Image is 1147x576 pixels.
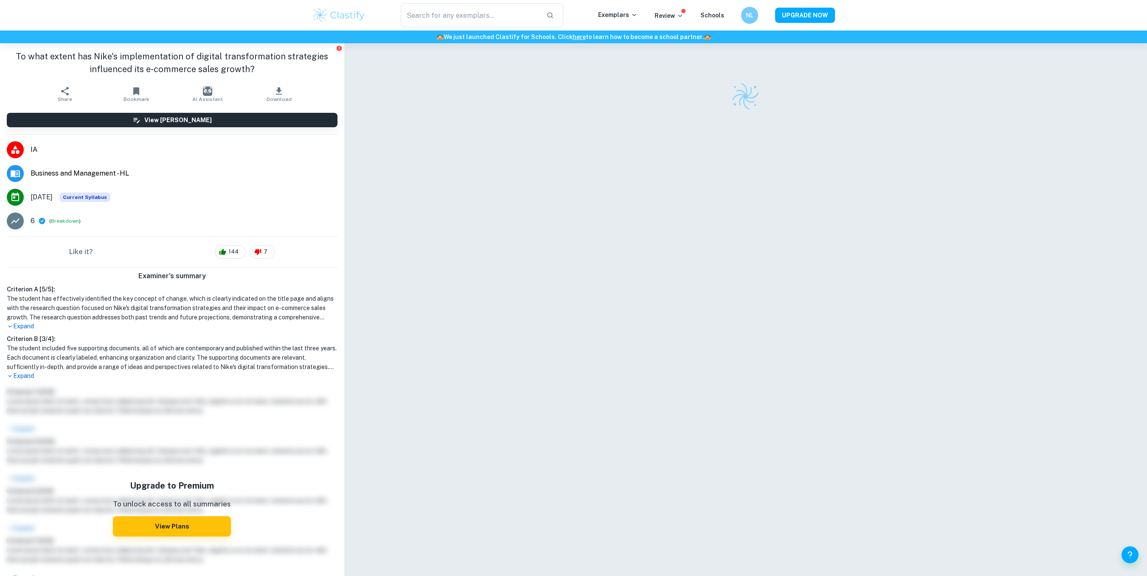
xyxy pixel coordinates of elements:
h6: NL [745,11,755,20]
h6: Like it? [69,247,93,257]
p: 6 [31,216,35,226]
span: 🏫 [436,34,444,40]
span: IA [31,145,337,155]
h5: Upgrade to Premium [113,479,231,492]
span: AI Assistant [192,96,223,102]
h6: Criterion A [ 5 / 5 ]: [7,285,337,294]
p: To unlock access to all summaries [113,499,231,510]
input: Search for any exemplars... [401,3,540,27]
button: Breakdown [51,217,79,225]
button: NL [741,7,758,24]
button: Download [243,82,315,106]
h6: Criterion B [ 3 / 4 ]: [7,334,337,344]
p: Expand [7,372,337,380]
button: View Plans [113,516,231,537]
button: UPGRADE NOW [775,8,835,23]
span: Business and Management - HL [31,168,337,179]
a: Schools [700,12,724,19]
h6: We just launched Clastify for Schools. Click to learn how to become a school partner. [2,32,1145,42]
h1: The student included five supporting documents, all of which are contemporary and published withi... [7,344,337,372]
img: AI Assistant [203,87,212,96]
button: Share [29,82,101,106]
div: 144 [215,245,246,259]
button: Bookmark [101,82,172,106]
span: 144 [224,248,243,256]
h1: The student has effectively identified the key concept of change, which is clearly indicated on t... [7,294,337,322]
button: View [PERSON_NAME] [7,113,337,127]
img: Clastify logo [312,7,366,24]
button: Help and Feedback [1122,546,1139,563]
span: Bookmark [124,96,149,102]
div: This exemplar is based on the current syllabus. Feel free to refer to it for inspiration/ideas wh... [59,193,110,202]
img: Clastify logo [731,81,760,111]
span: 7 [259,248,272,256]
div: 7 [250,245,275,259]
button: AI Assistant [172,82,243,106]
p: Expand [7,322,337,331]
span: [DATE] [31,192,53,202]
h6: View [PERSON_NAME] [144,115,212,125]
span: Current Syllabus [59,193,110,202]
p: Review [655,11,683,20]
button: Report issue [336,45,343,51]
span: 🏫 [704,34,711,40]
span: ( ) [49,217,81,225]
h1: To what extent has Nike's implementation of digital transformation strategies influenced its e-co... [7,50,337,75]
h6: Examiner's summary [3,271,341,281]
p: Exemplars [598,10,638,20]
span: Download [267,96,292,102]
span: Share [58,96,72,102]
a: here [573,34,586,40]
